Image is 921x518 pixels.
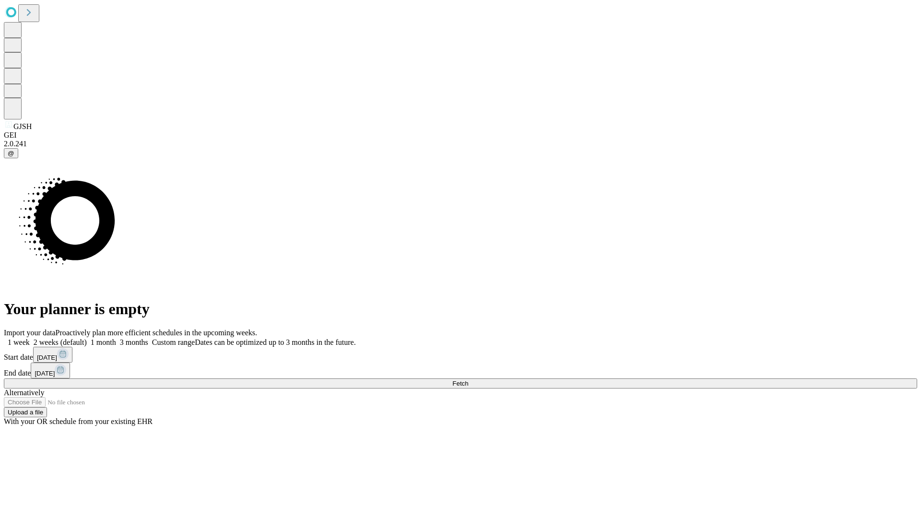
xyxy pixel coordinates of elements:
div: End date [4,363,917,378]
span: Custom range [152,338,195,346]
span: 3 months [120,338,148,346]
div: 2.0.241 [4,140,917,148]
span: @ [8,150,14,157]
span: GJSH [13,122,32,130]
span: 1 week [8,338,30,346]
span: Import your data [4,329,56,337]
span: Alternatively [4,388,44,397]
button: @ [4,148,18,158]
span: [DATE] [35,370,55,377]
button: [DATE] [31,363,70,378]
span: Fetch [452,380,468,387]
button: Upload a file [4,407,47,417]
h1: Your planner is empty [4,300,917,318]
span: Dates can be optimized up to 3 months in the future. [195,338,355,346]
button: Fetch [4,378,917,388]
button: [DATE] [33,347,72,363]
span: 1 month [91,338,116,346]
span: With your OR schedule from your existing EHR [4,417,153,425]
span: 2 weeks (default) [34,338,87,346]
span: [DATE] [37,354,57,361]
span: Proactively plan more efficient schedules in the upcoming weeks. [56,329,257,337]
div: Start date [4,347,917,363]
div: GEI [4,131,917,140]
